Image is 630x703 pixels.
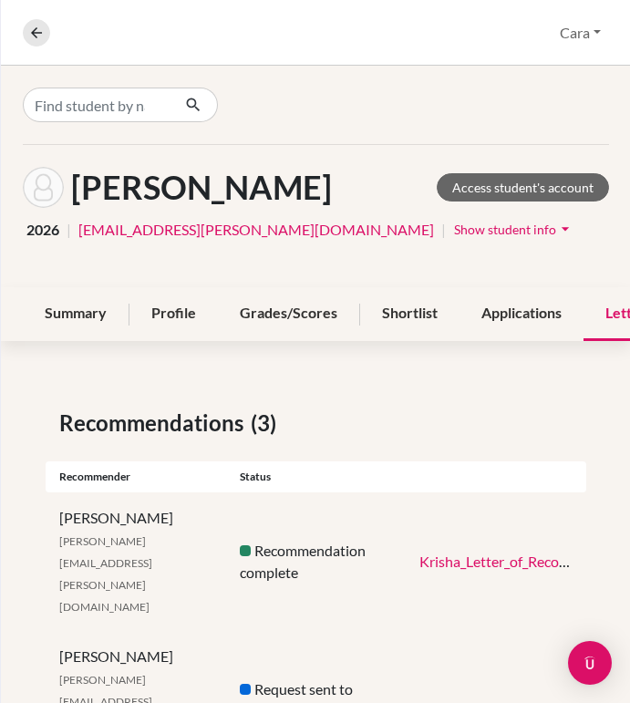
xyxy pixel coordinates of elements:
i: arrow_drop_down [556,220,574,238]
div: [PERSON_NAME] [46,507,226,616]
div: Summary [23,287,129,341]
button: Show student infoarrow_drop_down [453,215,575,243]
div: Recommendation complete [226,540,407,584]
a: [EMAIL_ADDRESS][PERSON_NAME][DOMAIN_NAME] [78,219,434,241]
div: Applications [460,287,584,341]
span: 2026 [26,219,59,241]
h1: [PERSON_NAME] [71,168,332,207]
span: Show student info [454,222,556,237]
span: (3) [251,407,284,439]
div: Recommender [46,469,226,485]
a: Access student's account [437,173,609,202]
input: Find student by name... [23,88,170,122]
div: Grades/Scores [218,287,359,341]
button: Cara [552,16,609,50]
div: Status [226,469,407,485]
span: Recommendations [59,407,251,439]
div: Shortlist [360,287,460,341]
span: | [67,219,71,241]
span: [PERSON_NAME][EMAIL_ADDRESS][PERSON_NAME][DOMAIN_NAME] [59,534,152,614]
img: Krisha Lin's avatar [23,167,64,208]
div: Profile [129,287,218,341]
span: | [441,219,446,241]
div: Open Intercom Messenger [568,641,612,685]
